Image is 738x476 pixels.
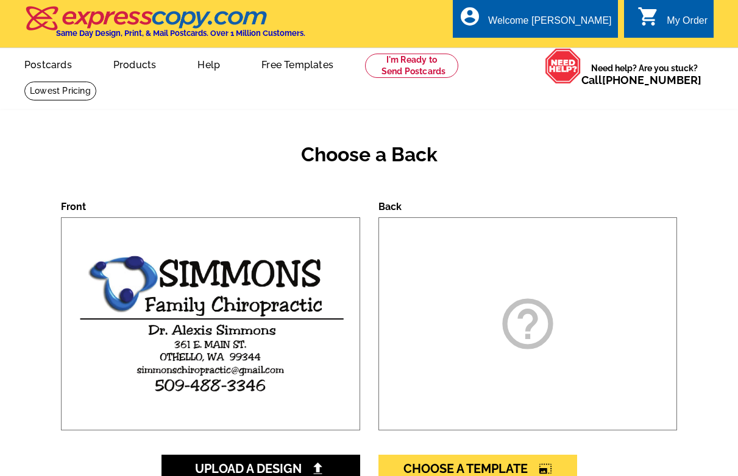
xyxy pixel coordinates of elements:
h2: Choose a Back [61,143,677,166]
i: shopping_cart [637,5,659,27]
img: large-thumb.jpg [62,237,360,410]
a: Products [94,49,176,78]
span: Need help? Are you stuck? [581,62,708,86]
img: help [545,48,581,84]
label: Front [61,201,86,212]
span: Choose A Template [403,461,552,476]
a: Same Day Design, Print, & Mail Postcards. Over 1 Million Customers. [24,15,305,38]
a: [PHONE_NUMBER] [602,74,701,86]
div: Welcome [PERSON_NAME] [488,15,611,32]
div: My Order [667,15,708,32]
a: Free Templates [242,49,353,78]
i: account_circle [459,5,481,27]
span: Call [581,74,701,86]
i: help_outline [497,293,558,354]
a: Help [178,49,239,78]
label: Back [378,201,402,212]
span: Upload A Design [195,461,326,476]
a: Postcards [5,49,91,78]
a: shopping_cart My Order [637,13,708,29]
h4: Same Day Design, Print, & Mail Postcards. Over 1 Million Customers. [56,29,305,38]
i: photo_size_select_large [539,463,552,475]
